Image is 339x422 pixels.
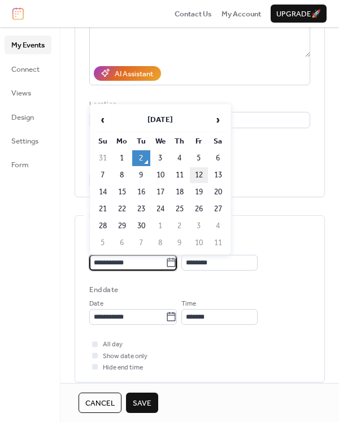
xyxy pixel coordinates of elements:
[171,150,189,166] td: 4
[190,201,208,217] td: 26
[115,68,153,80] div: AI Assistant
[5,36,51,54] a: My Events
[190,133,208,149] th: Fr
[94,201,112,217] td: 21
[103,339,123,350] span: All day
[94,167,112,183] td: 7
[209,184,227,200] td: 20
[113,133,131,149] th: Mo
[94,66,161,81] button: AI Assistant
[11,136,38,147] span: Settings
[12,7,24,20] img: logo
[181,298,196,310] span: Time
[113,201,131,217] td: 22
[271,5,327,23] button: Upgrade🚀
[151,133,169,149] th: We
[113,108,208,132] th: [DATE]
[151,167,169,183] td: 10
[94,235,112,251] td: 5
[113,235,131,251] td: 6
[132,235,150,251] td: 7
[175,8,212,20] span: Contact Us
[209,201,227,217] td: 27
[171,201,189,217] td: 25
[11,40,45,51] span: My Events
[11,159,29,171] span: Form
[209,150,227,166] td: 6
[113,167,131,183] td: 8
[151,218,169,234] td: 1
[113,218,131,234] td: 29
[171,235,189,251] td: 9
[85,398,115,409] span: Cancel
[126,393,158,413] button: Save
[175,8,212,19] a: Contact Us
[133,398,151,409] span: Save
[132,201,150,217] td: 23
[5,155,51,173] a: Form
[209,167,227,183] td: 13
[190,167,208,183] td: 12
[171,218,189,234] td: 2
[94,150,112,166] td: 31
[276,8,321,20] span: Upgrade 🚀
[103,362,143,373] span: Hide end time
[171,133,189,149] th: Th
[5,132,51,150] a: Settings
[151,235,169,251] td: 8
[94,133,112,149] th: Su
[89,298,103,310] span: Date
[209,133,227,149] th: Sa
[94,184,112,200] td: 14
[221,8,261,19] a: My Account
[79,393,121,413] button: Cancel
[103,351,147,362] span: Show date only
[151,150,169,166] td: 3
[94,218,112,234] td: 28
[221,8,261,20] span: My Account
[151,201,169,217] td: 24
[5,84,51,102] a: Views
[171,167,189,183] td: 11
[11,88,31,99] span: Views
[132,150,150,166] td: 2
[94,108,111,131] span: ‹
[171,184,189,200] td: 18
[151,184,169,200] td: 17
[132,167,150,183] td: 9
[209,218,227,234] td: 4
[113,184,131,200] td: 15
[89,99,308,110] div: Location
[209,235,227,251] td: 11
[11,64,40,75] span: Connect
[113,150,131,166] td: 1
[11,112,34,123] span: Design
[89,284,118,295] div: End date
[5,108,51,126] a: Design
[5,60,51,78] a: Connect
[190,218,208,234] td: 3
[132,184,150,200] td: 16
[190,184,208,200] td: 19
[132,218,150,234] td: 30
[132,133,150,149] th: Tu
[190,150,208,166] td: 5
[190,235,208,251] td: 10
[210,108,227,131] span: ›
